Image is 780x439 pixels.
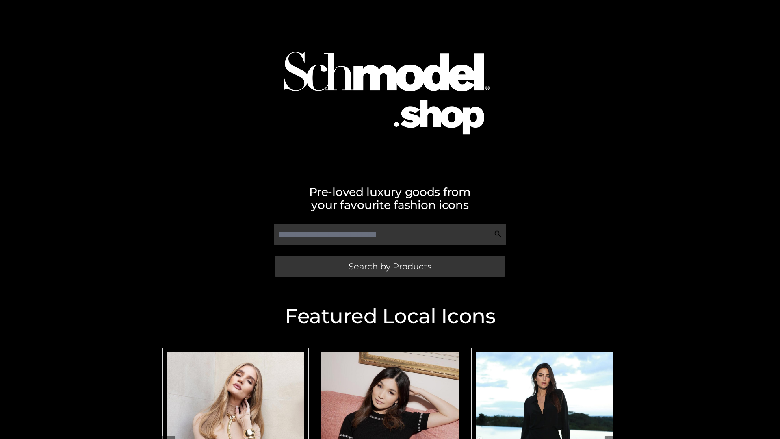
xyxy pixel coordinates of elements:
span: Search by Products [349,262,431,271]
h2: Pre-loved luxury goods from your favourite fashion icons [158,185,622,211]
a: Search by Products [275,256,505,277]
h2: Featured Local Icons​ [158,306,622,326]
img: Search Icon [494,230,502,238]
